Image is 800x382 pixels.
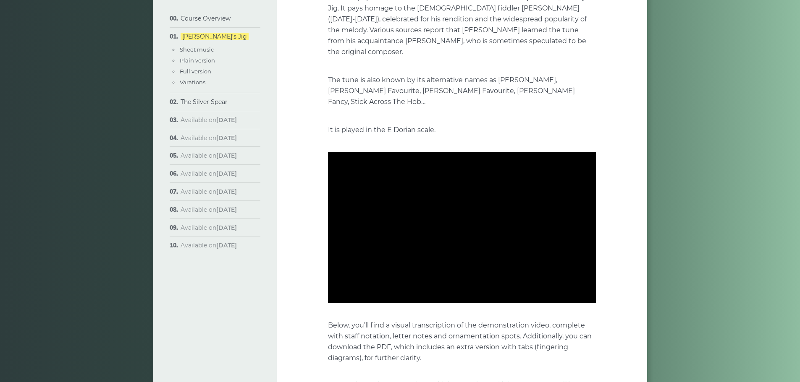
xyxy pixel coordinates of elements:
[216,224,237,231] strong: [DATE]
[180,79,205,86] a: Varations
[181,224,237,231] span: Available on
[181,33,249,40] a: [PERSON_NAME]’s Jig
[181,188,237,195] span: Available on
[216,134,237,142] strong: [DATE]
[216,116,237,124] strong: [DATE]
[328,125,596,135] p: It is played in the E Dorian scale.
[181,206,237,213] span: Available on
[216,242,237,249] strong: [DATE]
[181,170,237,177] span: Available on
[181,152,237,159] span: Available on
[180,46,214,53] a: Sheet music
[216,206,237,213] strong: [DATE]
[180,68,211,75] a: Full version
[181,15,231,22] a: Course Overview
[216,188,237,195] strong: [DATE]
[181,116,237,124] span: Available on
[216,170,237,177] strong: [DATE]
[180,57,215,64] a: Plain version
[328,320,596,364] p: Below, you’ll find a visual transcription of the demonstration video, complete with staff notatio...
[181,134,237,142] span: Available on
[181,242,237,249] span: Available on
[181,98,228,106] a: The Silver Spear
[328,75,596,107] p: The tune is also known by its alternative names as [PERSON_NAME], [PERSON_NAME] Favourite, [PERSO...
[216,152,237,159] strong: [DATE]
